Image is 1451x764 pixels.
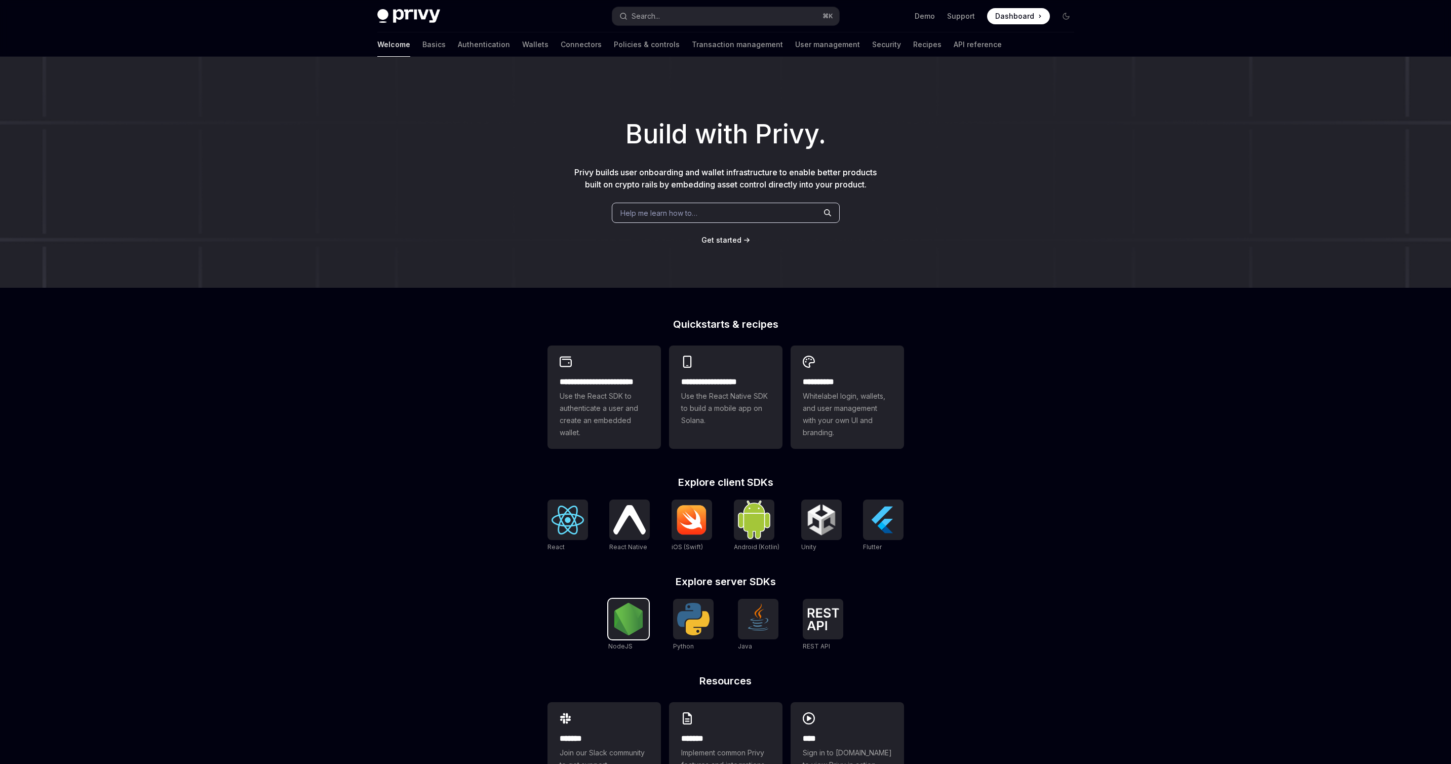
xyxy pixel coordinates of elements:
span: Dashboard [995,11,1034,21]
span: Use the React Native SDK to build a mobile app on Solana. [681,390,770,427]
a: Authentication [458,32,510,57]
a: Security [872,32,901,57]
a: Welcome [377,32,410,57]
span: React [547,543,565,551]
a: Wallets [522,32,548,57]
img: React [552,506,584,534]
span: REST API [803,642,830,650]
h2: Explore server SDKs [547,577,904,587]
span: Use the React SDK to authenticate a user and create an embedded wallet. [560,390,649,439]
img: Flutter [867,504,899,536]
a: Recipes [913,32,942,57]
a: iOS (Swift)iOS (Swift) [672,500,712,552]
a: ReactReact [547,500,588,552]
span: Help me learn how to… [620,208,697,218]
img: Unity [805,504,838,536]
div: Search... [632,10,660,22]
a: NodeJSNodeJS [608,599,649,652]
a: Policies & controls [614,32,680,57]
a: Connectors [561,32,602,57]
span: Python [673,642,694,650]
img: NodeJS [612,603,645,635]
span: Privy builds user onboarding and wallet infrastructure to enable better products built on crypto ... [574,167,877,189]
span: Unity [801,543,816,551]
a: Basics [422,32,446,57]
span: Java [738,642,752,650]
h2: Resources [547,676,904,686]
a: Support [947,11,975,21]
a: Demo [915,11,935,21]
span: Whitelabel login, wallets, and user management with your own UI and branding. [803,390,892,439]
img: React Native [613,505,646,534]
a: User management [795,32,860,57]
button: Search...⌘K [612,7,839,25]
a: REST APIREST API [803,599,843,652]
span: NodeJS [608,642,633,650]
a: Transaction management [692,32,783,57]
img: Android (Kotlin) [738,501,770,539]
span: Flutter [863,543,882,551]
a: React NativeReact Native [609,500,650,552]
img: dark logo [377,9,440,23]
span: React Native [609,543,647,551]
a: PythonPython [673,599,714,652]
a: Dashboard [987,8,1050,24]
span: Get started [701,236,741,244]
img: Java [742,603,774,635]
button: Toggle dark mode [1058,8,1074,24]
h2: Quickstarts & recipes [547,319,904,329]
h2: Explore client SDKs [547,477,904,487]
a: UnityUnity [801,500,842,552]
img: REST API [807,608,839,630]
a: API reference [954,32,1002,57]
span: iOS (Swift) [672,543,703,551]
a: **** *****Whitelabel login, wallets, and user management with your own UI and branding. [791,346,904,449]
a: Android (Kotlin)Android (Kotlin) [734,500,779,552]
a: FlutterFlutter [863,500,904,552]
img: iOS (Swift) [676,505,708,535]
a: Get started [701,235,741,245]
a: JavaJava [738,599,778,652]
img: Python [677,603,710,635]
h1: Build with Privy. [16,114,1435,154]
span: ⌘ K [822,12,833,20]
a: **** **** **** ***Use the React Native SDK to build a mobile app on Solana. [669,346,782,449]
span: Android (Kotlin) [734,543,779,551]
